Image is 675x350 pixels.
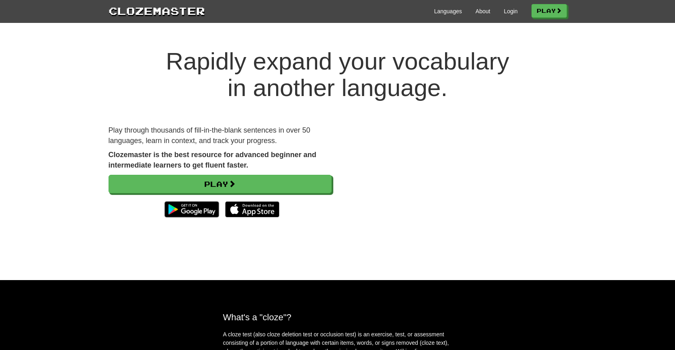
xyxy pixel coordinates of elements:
h2: What's a "cloze"? [223,312,452,322]
img: Get it on Google Play [160,197,223,221]
a: Play [531,4,567,18]
a: Play [109,175,332,193]
a: Login [504,7,517,15]
p: Play through thousands of fill-in-the-blank sentences in over 50 languages, learn in context, and... [109,125,332,146]
a: Languages [434,7,462,15]
img: Download_on_the_App_Store_Badge_US-UK_135x40-25178aeef6eb6b83b96f5f2d004eda3bffbb37122de64afbaef7... [225,201,279,217]
a: Clozemaster [109,3,205,18]
strong: Clozemaster is the best resource for advanced beginner and intermediate learners to get fluent fa... [109,151,316,169]
a: About [476,7,490,15]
